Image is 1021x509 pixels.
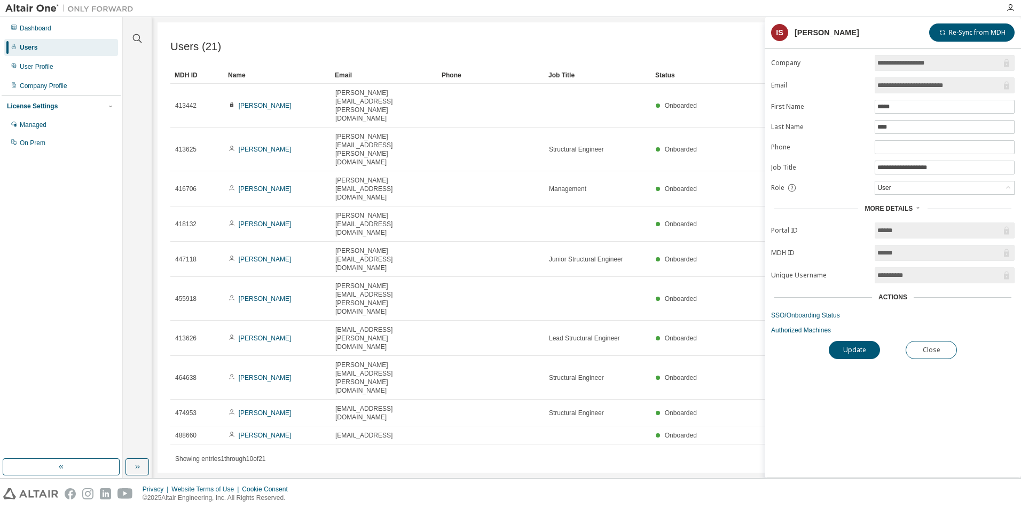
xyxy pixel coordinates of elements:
span: Onboarded [665,220,697,228]
span: [PERSON_NAME][EMAIL_ADDRESS][PERSON_NAME][DOMAIN_NAME] [335,282,433,316]
span: Junior Structural Engineer [549,255,623,264]
a: SSO/Onboarding Status [771,311,1015,320]
span: [EMAIL_ADDRESS][DOMAIN_NAME] [335,404,433,421]
div: Website Terms of Use [171,485,242,494]
span: Onboarded [665,432,697,439]
div: User Profile [20,62,53,71]
span: 488660 [175,431,197,440]
button: Update [829,341,880,359]
div: Job Title [548,67,647,84]
span: [PERSON_NAME][EMAIL_ADDRESS][DOMAIN_NAME] [335,211,433,237]
span: [PERSON_NAME][EMAIL_ADDRESS][DOMAIN_NAME] [335,176,433,202]
span: 464638 [175,373,197,382]
img: youtube.svg [117,488,133,499]
div: Actions [878,293,907,301]
div: Dashboard [20,24,51,33]
div: Phone [442,67,540,84]
img: facebook.svg [65,488,76,499]
span: [PERSON_NAME][EMAIL_ADDRESS][PERSON_NAME][DOMAIN_NAME] [335,361,433,395]
span: 474953 [175,409,197,417]
span: 418132 [175,220,197,228]
span: [EMAIL_ADDRESS][PERSON_NAME][DOMAIN_NAME] [335,325,433,351]
span: Onboarded [665,295,697,303]
span: Onboarded [665,335,697,342]
div: Status [655,67,947,84]
span: [PERSON_NAME][EMAIL_ADDRESS][PERSON_NAME][DOMAIN_NAME] [335,89,433,123]
div: Managed [20,121,46,129]
span: Onboarded [665,409,697,417]
span: [PERSON_NAME][EMAIL_ADDRESS][DOMAIN_NAME] [335,246,433,272]
span: Management [549,185,586,193]
span: Lead Structural Engineer [549,334,620,343]
a: [PERSON_NAME] [239,409,292,417]
span: Onboarded [665,102,697,109]
div: Users [20,43,37,52]
div: Company Profile [20,82,67,90]
div: License Settings [7,102,58,110]
label: Portal ID [771,226,868,235]
a: [PERSON_NAME] [239,256,292,263]
div: User [876,182,892,194]
label: Job Title [771,163,868,172]
span: Onboarded [665,374,697,381]
a: [PERSON_NAME] [239,335,292,342]
span: 416706 [175,185,197,193]
div: Privacy [143,485,171,494]
span: Structural Engineer [549,373,604,382]
img: linkedin.svg [100,488,111,499]
label: Last Name [771,123,868,131]
span: [EMAIL_ADDRESS] [335,431,392,440]
a: [PERSON_NAME] [239,295,292,303]
a: [PERSON_NAME] [239,185,292,193]
span: Onboarded [665,146,697,153]
a: [PERSON_NAME] [239,146,292,153]
a: [PERSON_NAME] [239,432,292,439]
label: Unique Username [771,271,868,280]
p: © 2025 Altair Engineering, Inc. All Rights Reserved. [143,494,294,503]
a: [PERSON_NAME] [239,220,292,228]
a: [PERSON_NAME] [239,374,292,381]
span: 413442 [175,101,197,110]
label: Company [771,59,868,67]
label: Phone [771,143,868,152]
span: Onboarded [665,185,697,193]
label: Email [771,81,868,90]
span: Role [771,184,784,192]
label: First Name [771,102,868,111]
span: Onboarded [665,256,697,263]
label: MDH ID [771,249,868,257]
span: 447118 [175,255,197,264]
span: Structural Engineer [549,145,604,154]
span: 413626 [175,334,197,343]
div: On Prem [20,139,45,147]
div: Cookie Consent [242,485,294,494]
span: Users (21) [170,41,221,53]
span: Structural Engineer [549,409,604,417]
div: MDH ID [175,67,219,84]
span: 455918 [175,295,197,303]
span: [PERSON_NAME][EMAIL_ADDRESS][PERSON_NAME][DOMAIN_NAME] [335,132,433,166]
img: altair_logo.svg [3,488,58,499]
div: Name [228,67,326,84]
span: Showing entries 1 through 10 of 21 [175,455,266,463]
a: [PERSON_NAME] [239,102,292,109]
div: User [875,181,1014,194]
div: Email [335,67,433,84]
a: Authorized Machines [771,326,1015,335]
div: IS [771,24,788,41]
span: More Details [865,205,913,212]
span: 413625 [175,145,197,154]
div: [PERSON_NAME] [795,28,859,37]
img: instagram.svg [82,488,93,499]
button: Close [906,341,957,359]
button: Re-Sync from MDH [929,23,1015,42]
img: Altair One [5,3,139,14]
